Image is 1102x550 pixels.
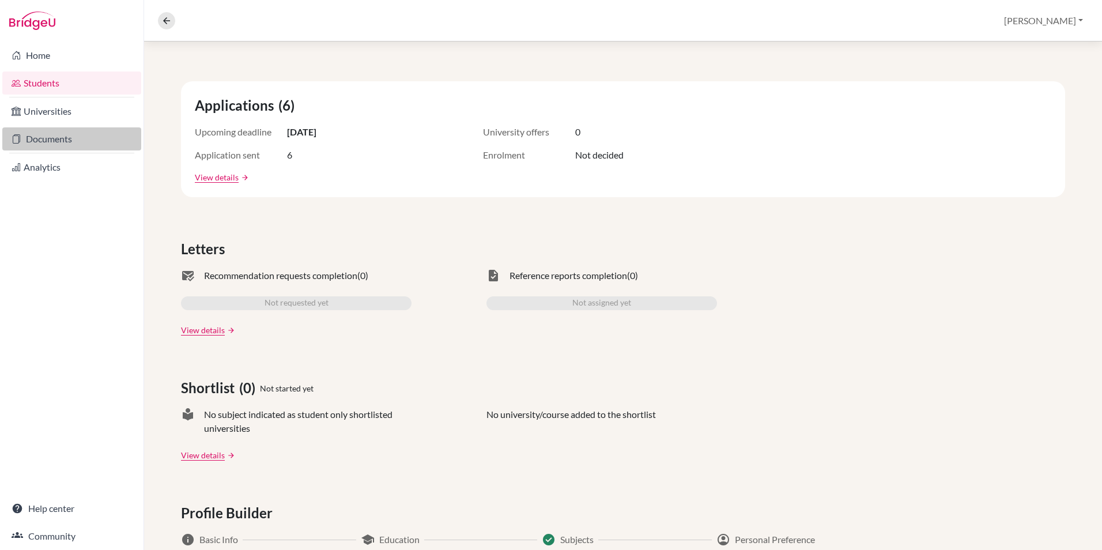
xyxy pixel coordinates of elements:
[361,533,375,547] span: school
[9,12,55,30] img: Bridge-U
[287,148,292,162] span: 6
[181,269,195,282] span: mark_email_read
[2,497,141,520] a: Help center
[999,10,1088,32] button: [PERSON_NAME]
[575,125,580,139] span: 0
[483,148,575,162] span: Enrolment
[181,239,229,259] span: Letters
[2,44,141,67] a: Home
[199,533,238,547] span: Basic Info
[483,125,575,139] span: University offers
[195,125,287,139] span: Upcoming deadline
[265,296,329,310] span: Not requested yet
[716,533,730,547] span: account_circle
[204,408,412,435] span: No subject indicated as student only shortlisted universities
[560,533,594,547] span: Subjects
[572,296,631,310] span: Not assigned yet
[2,100,141,123] a: Universities
[2,127,141,150] a: Documents
[287,125,316,139] span: [DATE]
[510,269,627,282] span: Reference reports completion
[181,408,195,435] span: local_library
[225,451,235,459] a: arrow_forward
[195,171,239,183] a: View details
[278,95,299,116] span: (6)
[204,269,357,282] span: Recommendation requests completion
[195,95,278,116] span: Applications
[181,449,225,461] a: View details
[486,269,500,282] span: task
[260,382,314,394] span: Not started yet
[181,378,239,398] span: Shortlist
[195,148,287,162] span: Application sent
[225,326,235,334] a: arrow_forward
[379,533,420,547] span: Education
[181,503,277,523] span: Profile Builder
[575,148,624,162] span: Not decided
[735,533,815,547] span: Personal Preference
[2,156,141,179] a: Analytics
[357,269,368,282] span: (0)
[239,378,260,398] span: (0)
[239,174,249,182] a: arrow_forward
[2,71,141,95] a: Students
[486,408,656,435] p: No university/course added to the shortlist
[2,525,141,548] a: Community
[181,324,225,336] a: View details
[627,269,638,282] span: (0)
[542,533,556,547] span: Success
[181,533,195,547] span: info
